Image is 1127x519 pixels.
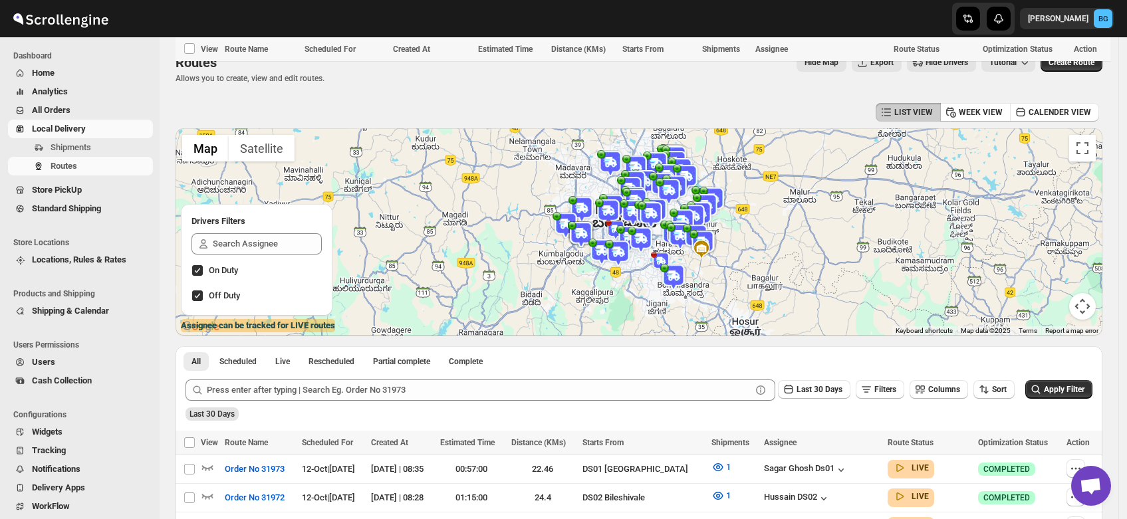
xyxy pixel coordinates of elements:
span: COMPLETED [983,492,1030,503]
button: LIVE [893,490,929,503]
span: Assignee [755,45,788,54]
span: On Duty [209,265,238,275]
a: Terms (opens in new tab) [1019,327,1037,334]
span: COMPLETED [983,464,1030,474]
span: LIST VIEW [894,107,933,118]
div: 01:15:00 [440,491,503,504]
span: Routes [176,54,217,70]
button: CALENDER VIEW [1010,103,1099,122]
span: Route Status [894,45,939,54]
span: Route Name [225,45,268,54]
span: 12-Oct | [DATE] [302,492,355,502]
span: Hide Map [805,57,838,68]
span: Tutorial [989,58,1017,68]
button: 1 [703,485,739,506]
b: LIVE [912,463,929,472]
span: Users [32,357,55,367]
button: Analytics [8,82,153,101]
p: Allows you to create, view and edit routes. [176,73,324,84]
button: 1 [703,457,739,478]
span: 1 [726,490,731,500]
button: Columns [910,380,968,399]
span: Map data ©2025 [961,327,1011,334]
span: Shipments [711,438,749,447]
button: Tutorial [981,53,1035,72]
div: [DATE] | 08:28 [371,491,432,504]
div: Hussain DS02 [764,492,830,505]
span: Delivery Apps [32,482,85,492]
span: Store Locations [13,237,153,248]
button: Keyboard shortcuts [896,326,953,336]
span: All Orders [32,105,70,115]
button: Last 30 Days [778,380,850,399]
span: Export [870,57,894,68]
button: Routes [8,157,153,175]
button: Map action label [797,53,846,72]
span: Scheduled For [305,45,356,54]
span: All [191,356,201,367]
span: Route Name [225,438,268,447]
button: Create Route [1041,53,1102,72]
div: [DATE] | 08:35 [371,463,432,476]
button: Shipments [8,138,153,157]
span: Widgets [32,427,63,437]
span: Action [1074,45,1097,54]
button: Tracking [8,441,153,460]
span: Configurations [13,409,153,420]
span: Last 30 Days [189,409,235,419]
span: Complete [449,356,483,367]
a: Report a map error [1045,327,1098,334]
button: Filters [856,380,904,399]
button: Locations, Rules & Rates [8,251,153,269]
span: Optimization Status [978,438,1048,447]
span: WEEK VIEW [959,107,1003,118]
button: Home [8,64,153,82]
span: Columns [928,385,960,394]
button: Users [8,353,153,371]
span: Starts From [622,45,664,54]
p: [PERSON_NAME] [1028,13,1088,24]
span: Home [32,68,55,78]
span: Created At [393,45,430,54]
button: All Orders [8,101,153,120]
button: Order No 31972 [217,487,293,508]
span: Users Permissions [13,340,153,350]
span: CALENDER VIEW [1029,107,1091,118]
span: View [201,45,218,54]
button: Cash Collection [8,371,153,390]
span: Rescheduled [309,356,354,367]
span: Tracking [32,445,66,455]
span: Estimated Time [440,438,495,447]
span: Store PickUp [32,185,82,195]
span: Analytics [32,86,68,96]
span: Notifications [32,464,80,474]
span: Last 30 Days [797,385,842,394]
img: ScrollEngine [11,2,110,35]
button: Widgets [8,423,153,441]
span: Order No 31972 [225,491,285,504]
span: Optimization Status [983,45,1053,54]
a: Open this area in Google Maps (opens a new window) [179,318,223,336]
span: Created At [371,438,408,447]
text: BG [1098,15,1108,23]
button: Toggle fullscreen view [1069,135,1096,161]
input: Search Assignee [213,233,322,255]
button: Show street map [182,135,229,161]
span: 1 [726,462,731,472]
span: Off Duty [209,290,240,300]
button: Hide Drivers [907,53,976,72]
div: 22.46 [511,463,574,476]
div: 00:57:00 [440,463,503,476]
span: Shipments [702,45,740,54]
span: Apply Filter [1044,385,1084,394]
button: Sagar Ghosh Ds01 [764,463,848,476]
button: All routes [184,352,209,371]
div: 24.4 [511,491,574,504]
button: User menu [1020,8,1114,29]
label: Assignee can be tracked for LIVE routes [181,319,335,332]
span: 12-Oct | [DATE] [302,464,355,474]
button: Map camera controls [1069,293,1096,320]
span: Filters [874,385,896,394]
span: Partial complete [373,356,430,367]
span: Action [1066,438,1090,447]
